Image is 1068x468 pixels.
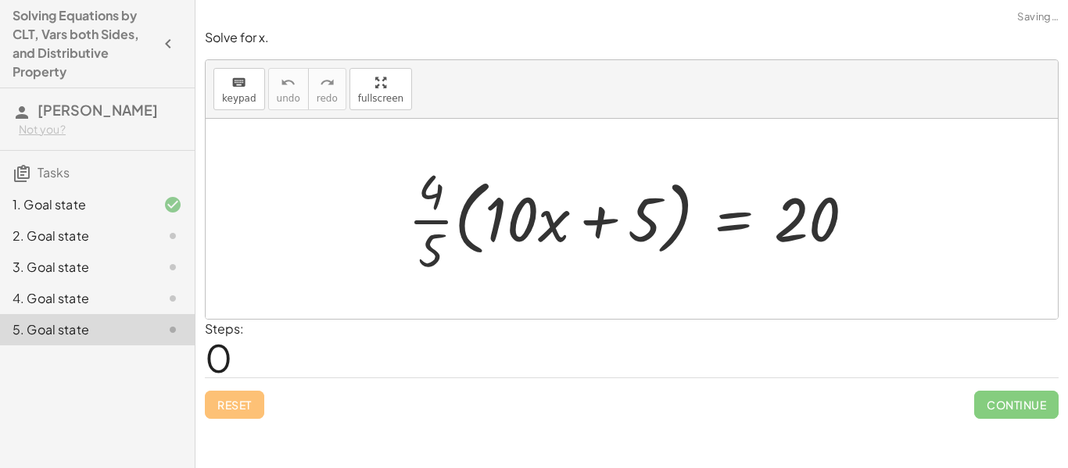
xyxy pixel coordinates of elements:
span: [PERSON_NAME] [38,101,158,119]
i: redo [320,73,335,92]
label: Steps: [205,320,244,337]
span: Tasks [38,164,70,180]
button: redoredo [308,68,346,110]
span: redo [317,93,338,104]
div: 3. Goal state [13,258,138,277]
button: fullscreen [349,68,412,110]
p: Solve for x. [205,29,1059,47]
h4: Solving Equations by CLT, Vars both Sides, and Distributive Property [13,6,154,81]
button: keyboardkeypad [213,68,265,110]
span: 0 [205,334,232,381]
i: keyboard [231,73,246,92]
div: 5. Goal state [13,320,138,339]
span: undo [277,93,300,104]
div: 4. Goal state [13,289,138,308]
span: Saving… [1017,9,1059,25]
div: 1. Goal state [13,195,138,214]
div: 2. Goal state [13,227,138,245]
i: Task not started. [163,289,182,308]
span: fullscreen [358,93,403,104]
div: Not you? [19,122,182,138]
i: Task not started. [163,320,182,339]
i: Task not started. [163,258,182,277]
i: undo [281,73,296,92]
button: undoundo [268,68,309,110]
i: Task finished and correct. [163,195,182,214]
span: keypad [222,93,256,104]
i: Task not started. [163,227,182,245]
